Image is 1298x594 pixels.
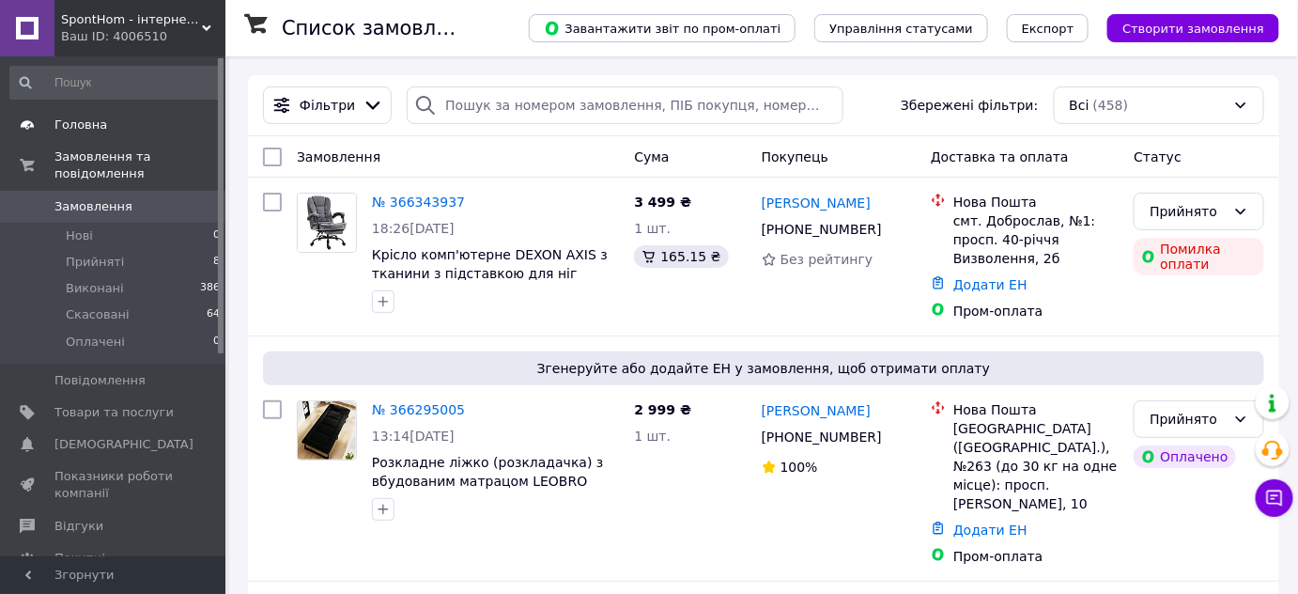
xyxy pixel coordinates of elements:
[1256,479,1293,517] button: Чат з покупцем
[634,245,728,268] div: 165.15 ₴
[54,404,174,421] span: Товари та послуги
[282,17,472,39] h1: Список замовлень
[1134,149,1182,164] span: Статус
[54,518,103,535] span: Відгуки
[953,400,1119,419] div: Нова Пошта
[814,14,988,42] button: Управління статусами
[762,194,871,212] a: [PERSON_NAME]
[66,280,124,297] span: Виконані
[207,306,220,323] span: 64
[298,401,356,460] img: Фото товару
[213,254,220,271] span: 8
[61,11,202,28] span: SpontHom - інтернет магазин для дому та всієї сім'ї
[54,148,225,182] span: Замовлення та повідомлення
[297,193,357,253] a: Фото товару
[1093,98,1129,113] span: (458)
[1007,14,1089,42] button: Експорт
[544,20,780,37] span: Завантажити звіт по пром-оплаті
[953,277,1028,292] a: Додати ЕН
[901,96,1038,115] span: Збережені фільтри:
[213,227,220,244] span: 0
[372,402,465,417] a: № 366295005
[213,334,220,351] span: 0
[297,400,357,461] a: Фото товару
[1022,22,1074,36] span: Експорт
[634,149,669,164] span: Cума
[634,221,671,236] span: 1 шт.
[66,227,93,244] span: Нові
[1089,20,1279,35] a: Створити замовлення
[634,195,691,210] span: 3 499 ₴
[1150,409,1226,430] div: Прийнято
[1122,22,1264,36] span: Створити замовлення
[66,254,124,271] span: Прийняті
[762,401,871,420] a: [PERSON_NAME]
[829,22,973,36] span: Управління статусами
[780,460,818,475] span: 100%
[953,523,1028,538] a: Додати ЕН
[372,247,608,300] a: Крісло комп'ютерне DEXON AXIS з тканини з підставкою для ніг Cірий
[298,194,356,252] img: Фото товару
[953,419,1119,513] div: [GEOGRAPHIC_DATA] ([GEOGRAPHIC_DATA].), №263 (до 30 кг на одне місце): просп. [PERSON_NAME], 10
[953,302,1119,320] div: Пром-оплата
[953,193,1119,211] div: Нова Пошта
[529,14,796,42] button: Завантажити звіт по пром-оплаті
[300,96,355,115] span: Фільтри
[372,195,465,210] a: № 366343937
[1070,96,1089,115] span: Всі
[758,424,886,450] div: [PHONE_NUMBER]
[54,117,107,133] span: Головна
[66,334,125,351] span: Оплачені
[1107,14,1279,42] button: Створити замовлення
[54,436,193,453] span: [DEMOGRAPHIC_DATA]
[372,455,604,508] a: Розкладне ліжко (розкладачка) з вбудованим матрацом LEOBRO Black (LB-FB-S1-BLK)
[54,550,105,567] span: Покупці
[1150,201,1226,222] div: Прийнято
[758,216,886,242] div: [PHONE_NUMBER]
[407,86,843,124] input: Пошук за номером замовлення, ПІБ покупця, номером телефону, Email, номером накладної
[66,306,130,323] span: Скасовані
[1134,238,1264,275] div: Помилка оплати
[953,547,1119,566] div: Пром-оплата
[953,211,1119,268] div: смт. Доброслав, №1: просп. 40-річчя Визволення, 2б
[200,280,220,297] span: 386
[372,429,455,444] span: 13:14[DATE]
[634,402,691,417] span: 2 999 ₴
[372,221,455,236] span: 18:26[DATE]
[270,359,1257,378] span: Згенеруйте або додайте ЕН у замовлення, щоб отримати оплату
[780,252,873,267] span: Без рейтингу
[54,372,146,389] span: Повідомлення
[9,66,222,100] input: Пошук
[634,429,671,444] span: 1 шт.
[54,198,132,215] span: Замовлення
[61,28,225,45] div: Ваш ID: 4006510
[1134,445,1235,468] div: Оплачено
[931,149,1069,164] span: Доставка та оплата
[297,149,380,164] span: Замовлення
[762,149,828,164] span: Покупець
[54,468,174,502] span: Показники роботи компанії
